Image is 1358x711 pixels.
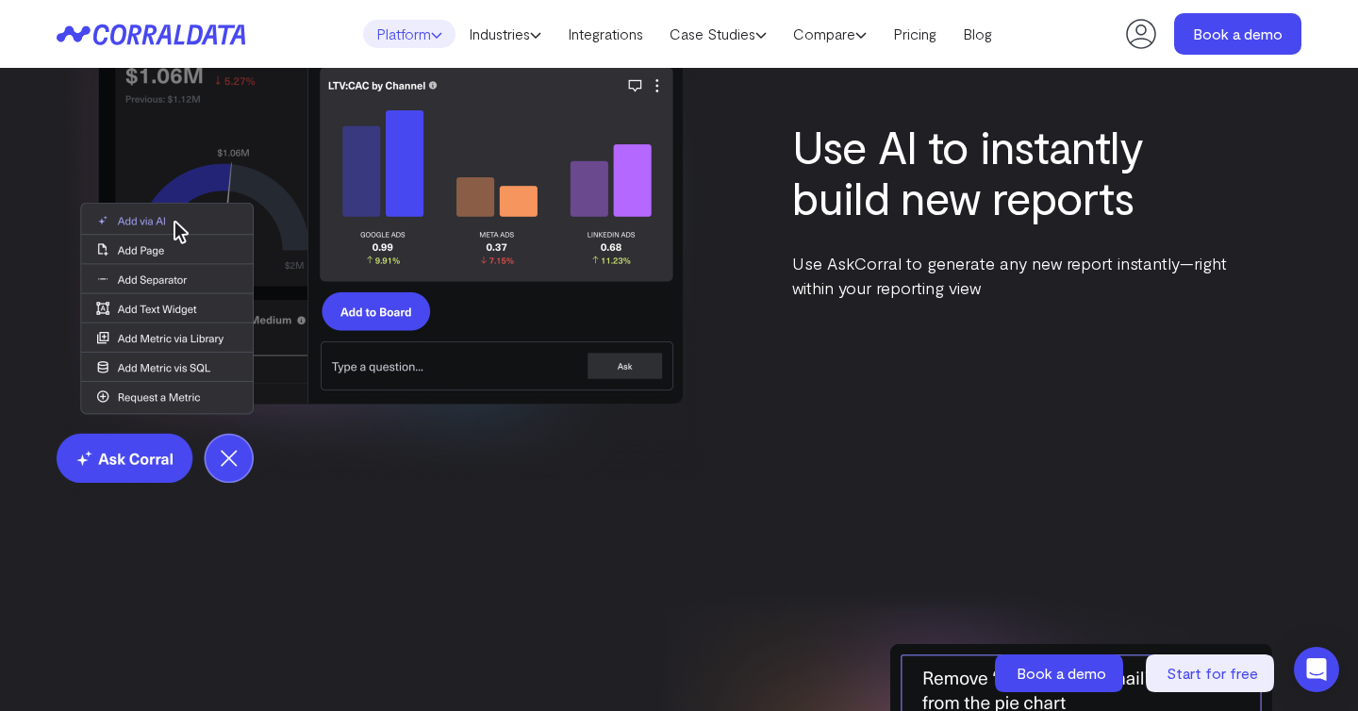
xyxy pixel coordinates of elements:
[555,20,656,48] a: Integrations
[1167,664,1258,682] span: Start for free
[1174,13,1301,55] a: Book a demo
[792,121,1245,223] h3: Use AI to instantly build new reports
[1017,664,1106,682] span: Book a demo
[363,20,455,48] a: Platform
[950,20,1005,48] a: Blog
[1146,654,1278,692] a: Start for free
[780,20,880,48] a: Compare
[995,654,1127,692] a: Book a demo
[792,251,1245,300] p: Use AskCorral to generate any new report instantly—right within your reporting view
[656,20,780,48] a: Case Studies
[1294,647,1339,692] div: Open Intercom Messenger
[880,20,950,48] a: Pricing
[455,20,555,48] a: Industries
